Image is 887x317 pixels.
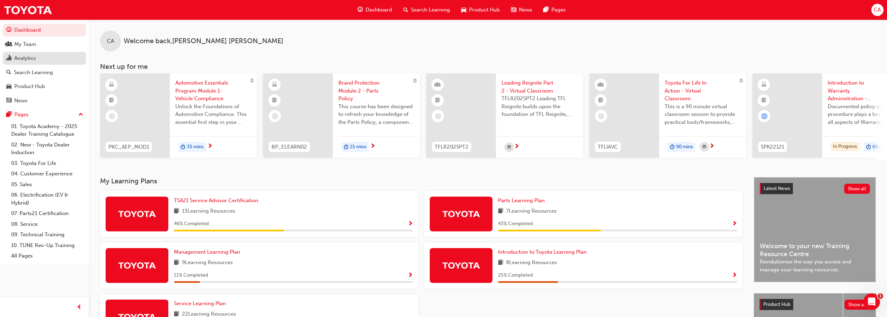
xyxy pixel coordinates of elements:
[174,300,229,308] a: Service Learning Plan
[338,79,414,103] span: Brand Protection Module 2 - Parts Policy
[6,55,12,62] span: chart-icon
[435,113,441,119] span: learningRecordVerb_NONE-icon
[764,185,790,191] span: Latest News
[174,259,179,267] span: book-icon
[109,80,114,89] span: learningResourceType_ELEARNING-icon
[366,6,392,14] span: Dashboard
[398,3,456,17] a: search-iconSearch Learning
[403,6,408,14] span: search-icon
[844,184,870,194] button: Show all
[182,207,235,216] span: 13 Learning Resources
[8,179,86,190] a: 05. Sales
[498,259,503,267] span: book-icon
[502,95,578,118] span: TFLR2025PT2 Leading TFL Reignite builds upon the foundation of TFL Reignite, reaffirming our comm...
[174,300,226,307] span: Service Learning Plan
[498,248,589,256] a: Introduction to Toyota Learning Plan
[665,103,741,126] span: This is a 90 minute virtual classroom session to provide practical tools/frameworks, behaviours a...
[175,79,251,103] span: Automotive Essentials Program Module 1: Vehicle Compliance
[732,272,737,279] span: Show Progress
[124,37,283,45] span: Welcome back , [PERSON_NAME] [PERSON_NAME]
[8,229,86,240] a: 09. Technical Training
[6,41,12,48] span: people-icon
[3,52,86,65] a: Analytics
[538,3,571,17] a: pages-iconPages
[174,220,209,228] span: 46 % Completed
[3,24,86,37] a: Dashboard
[14,97,28,105] div: News
[506,207,557,216] span: 7 Learning Resources
[14,40,36,48] div: My Team
[469,6,500,14] span: Product Hub
[874,6,881,14] span: CA
[187,143,204,151] span: 35 mins
[6,98,12,104] span: news-icon
[174,249,240,255] span: Management Learning Plan
[182,259,233,267] span: 9 Learning Resources
[100,73,257,158] a: 0PKC_AEP_MOD1Automotive Essentials Program Module 1: Vehicle ComplianceUnlock the Foundations of ...
[8,251,86,261] a: All Pages
[498,197,548,205] a: Parts Learning Plan
[8,158,86,169] a: 03. Toyota For Life
[740,78,743,84] span: 0
[3,22,86,108] button: DashboardMy TeamAnalyticsSearch LearningProduct HubNews
[498,197,545,204] span: Parts Learning Plan
[732,220,737,228] button: Show Progress
[118,259,156,271] img: Trak
[3,80,86,93] a: Product Hub
[670,143,675,152] span: duration-icon
[762,80,766,89] span: learningResourceType_ELEARNING-icon
[502,79,578,95] span: Leading Reignite Part 2 - Virtual Classroom
[519,6,532,14] span: News
[506,259,557,267] span: 8 Learning Resources
[598,80,603,89] span: learningResourceType_INSTRUCTOR_LED-icon
[760,258,870,274] span: Revolutionise the way you access and manage your learning resources.
[100,177,743,185] h3: My Learning Plans
[108,143,149,151] span: PKC_AEP_MOD1
[109,96,114,105] span: booktick-icon
[8,121,86,140] a: 01. Toyota Academy - 2025 Dealer Training Catalogue
[760,183,870,194] a: Latest NewsShow all
[370,143,375,150] span: next-icon
[551,6,566,14] span: Pages
[14,54,36,62] div: Analytics
[863,293,880,310] iframe: Intercom live chat
[3,66,86,79] a: Search Learning
[754,177,876,282] a: Latest NewsShow allWelcome to your new Training Resource CentreRevolutionise the way you access a...
[507,143,511,152] span: calendar-icon
[598,143,618,151] span: TFLIAVC
[676,143,693,151] span: 90 mins
[871,4,884,16] button: CA
[14,82,45,90] div: Product Hub
[8,168,86,179] a: 04. Customer Experience
[272,143,307,151] span: BP_ELEARN02
[498,249,587,255] span: Introduction to Toyota Learning Plan
[77,303,82,312] span: prev-icon
[272,113,278,119] span: learningRecordVerb_NONE-icon
[665,79,741,103] span: Toyota For Life In Action - Virtual Classroom
[762,96,766,105] span: booktick-icon
[109,113,115,119] span: learningRecordVerb_NONE-icon
[344,143,349,152] span: duration-icon
[207,143,213,150] span: next-icon
[709,143,714,150] span: next-icon
[408,221,413,227] span: Show Progress
[272,96,277,105] span: booktick-icon
[6,70,11,76] span: search-icon
[3,38,86,51] a: My Team
[760,242,870,258] span: Welcome to your new Training Resource Centre
[3,94,86,107] a: News
[3,2,52,18] img: Trak
[250,78,253,84] span: 0
[6,84,12,90] span: car-icon
[174,207,179,216] span: book-icon
[505,3,538,17] a: news-iconNews
[8,208,86,219] a: 07. Parts21 Certification
[175,103,251,126] span: Unlock the Foundations of Automotive Compliance. This essential first step in your Automotive Ess...
[263,73,420,158] a: 0BP_ELEARN02Brand Protection Module 2 - Parts PolicyThis course has been designed to refresh your...
[732,221,737,227] span: Show Progress
[89,63,887,71] h3: Next up for me
[408,220,413,228] button: Show Progress
[8,140,86,158] a: 02. New - Toyota Dealer Induction
[8,219,86,230] a: 08. Service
